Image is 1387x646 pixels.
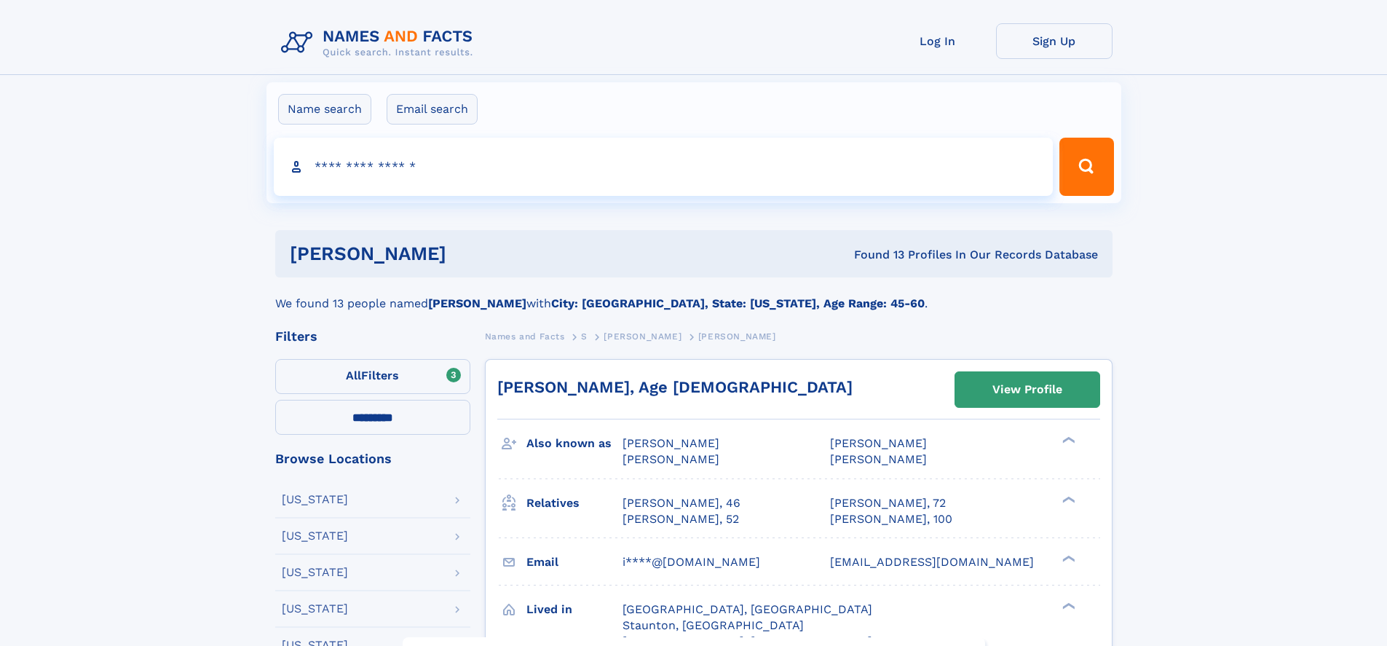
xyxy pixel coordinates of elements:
[1059,495,1076,504] div: ❯
[1059,554,1076,563] div: ❯
[428,296,526,310] b: [PERSON_NAME]
[996,23,1113,59] a: Sign Up
[830,555,1034,569] span: [EMAIL_ADDRESS][DOMAIN_NAME]
[526,431,623,456] h3: Also known as
[282,530,348,542] div: [US_STATE]
[274,138,1054,196] input: search input
[880,23,996,59] a: Log In
[275,359,470,394] label: Filters
[698,331,776,342] span: [PERSON_NAME]
[346,369,361,382] span: All
[650,247,1098,263] div: Found 13 Profiles In Our Records Database
[623,495,740,511] a: [PERSON_NAME], 46
[526,597,623,622] h3: Lived in
[623,618,804,632] span: Staunton, [GEOGRAPHIC_DATA]
[1059,138,1113,196] button: Search Button
[1059,601,1076,610] div: ❯
[485,327,565,345] a: Names and Facts
[526,491,623,516] h3: Relatives
[275,277,1113,312] div: We found 13 people named with .
[830,511,952,527] a: [PERSON_NAME], 100
[830,436,927,450] span: [PERSON_NAME]
[497,378,853,396] a: [PERSON_NAME], Age [DEMOGRAPHIC_DATA]
[278,94,371,125] label: Name search
[290,245,650,263] h1: [PERSON_NAME]
[604,331,681,342] span: [PERSON_NAME]
[623,436,719,450] span: [PERSON_NAME]
[387,94,478,125] label: Email search
[623,602,872,616] span: [GEOGRAPHIC_DATA], [GEOGRAPHIC_DATA]
[830,495,946,511] a: [PERSON_NAME], 72
[282,603,348,615] div: [US_STATE]
[282,567,348,578] div: [US_STATE]
[955,372,1099,407] a: View Profile
[604,327,681,345] a: [PERSON_NAME]
[1059,436,1076,445] div: ❯
[275,452,470,465] div: Browse Locations
[623,511,739,527] a: [PERSON_NAME], 52
[992,373,1062,406] div: View Profile
[275,330,470,343] div: Filters
[551,296,925,310] b: City: [GEOGRAPHIC_DATA], State: [US_STATE], Age Range: 45-60
[526,550,623,575] h3: Email
[275,23,485,63] img: Logo Names and Facts
[623,452,719,466] span: [PERSON_NAME]
[282,494,348,505] div: [US_STATE]
[830,452,927,466] span: [PERSON_NAME]
[581,327,588,345] a: S
[581,331,588,342] span: S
